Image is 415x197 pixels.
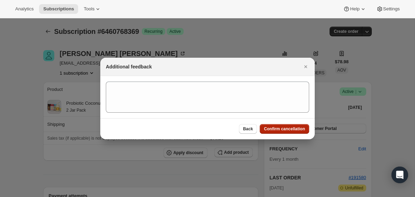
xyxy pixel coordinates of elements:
[15,6,34,12] span: Analytics
[43,6,74,12] span: Subscriptions
[11,4,38,14] button: Analytics
[383,6,400,12] span: Settings
[80,4,105,14] button: Tools
[264,126,305,132] span: Confirm cancellation
[39,4,78,14] button: Subscriptions
[239,124,257,134] button: Back
[260,124,309,134] button: Confirm cancellation
[243,126,253,132] span: Back
[391,167,408,183] div: Open Intercom Messenger
[339,4,370,14] button: Help
[350,6,359,12] span: Help
[106,63,152,70] h2: Additional feedback
[372,4,404,14] button: Settings
[301,62,311,72] button: Close
[84,6,94,12] span: Tools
